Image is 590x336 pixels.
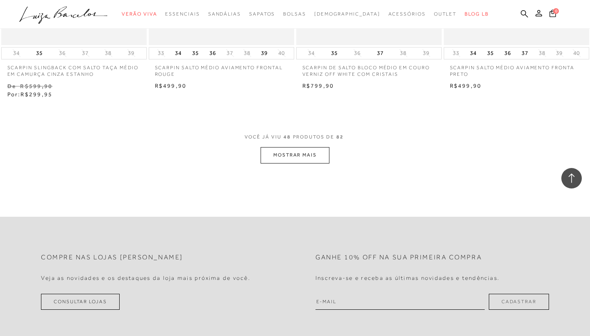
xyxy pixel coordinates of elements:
button: 34 [172,48,184,59]
a: categoryNavScreenReaderText [122,7,157,22]
small: R$599,90 [20,83,52,89]
span: Acessórios [388,11,426,17]
button: 38 [241,49,253,57]
button: 38 [397,49,409,57]
button: 34 [11,49,22,57]
button: 37 [519,48,531,59]
h4: Inscreva-se e receba as últimas novidades e tendências. [315,275,499,282]
button: 37 [224,49,236,57]
span: R$299,95 [20,91,52,98]
button: 35 [485,48,496,59]
a: categoryNavScreenReaderText [165,7,200,22]
a: SCARPIN SLINGBACK COM SALTO TAÇA MÉDIO EM CAMURÇA CINZA ESTANHO [1,59,147,78]
button: 0 [547,9,558,20]
span: Por: [7,91,53,98]
button: 34 [306,49,317,57]
button: 35 [329,48,340,59]
a: categoryNavScreenReaderText [388,7,426,22]
button: 39 [420,49,432,57]
a: SCARPIN SALTO MÉDIO AVIAMENTO FRONTA PRETO [444,59,589,78]
span: Sandálias [208,11,241,17]
button: Cadastrar [489,294,549,310]
span: R$799,90 [302,82,334,89]
span: VOCÊ JÁ VIU PRODUTOS DE [245,134,346,140]
a: categoryNavScreenReaderText [283,7,306,22]
button: 40 [571,49,582,57]
button: 39 [259,48,270,59]
a: SCARPIN DE SALTO BLOCO MÉDIO EM COURO VERNIZ OFF WHITE COM CRISTAIS [296,59,442,78]
span: R$499,90 [155,82,187,89]
input: E-mail [315,294,485,310]
button: 36 [502,48,513,59]
button: 37 [79,49,91,57]
span: Verão Viva [122,11,157,17]
button: 35 [190,48,201,59]
button: MOSTRAR MAIS [261,147,329,163]
span: 82 [336,134,344,140]
a: noSubCategoriesText [314,7,380,22]
button: 38 [536,49,548,57]
button: 35 [34,48,45,59]
a: categoryNavScreenReaderText [208,7,241,22]
h2: Ganhe 10% off na sua primeira compra [315,254,482,261]
a: Consultar Lojas [41,294,120,310]
button: 34 [467,48,479,59]
span: 0 [553,8,559,14]
span: Essenciais [165,11,200,17]
span: 48 [284,134,291,140]
button: 36 [207,48,218,59]
a: BLOG LB [465,7,488,22]
button: 39 [554,49,565,57]
button: 37 [374,48,386,59]
a: SCARPIN SALTO MÉDIO AVIAMENTO FRONTAL ROUGE [149,59,294,78]
small: De [7,83,16,89]
button: 38 [102,49,114,57]
span: Outlet [434,11,457,17]
span: [DEMOGRAPHIC_DATA] [314,11,380,17]
button: 40 [276,49,287,57]
a: categoryNavScreenReaderText [434,7,457,22]
button: 33 [155,49,167,57]
h2: Compre nas lojas [PERSON_NAME] [41,254,183,261]
a: categoryNavScreenReaderText [249,7,275,22]
span: BLOG LB [465,11,488,17]
button: 33 [450,49,462,57]
span: Sapatos [249,11,275,17]
span: Bolsas [283,11,306,17]
button: 36 [352,49,363,57]
span: R$499,90 [450,82,482,89]
button: 39 [125,49,137,57]
h4: Veja as novidades e os destaques da loja mais próxima de você. [41,275,250,282]
button: 36 [57,49,68,57]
